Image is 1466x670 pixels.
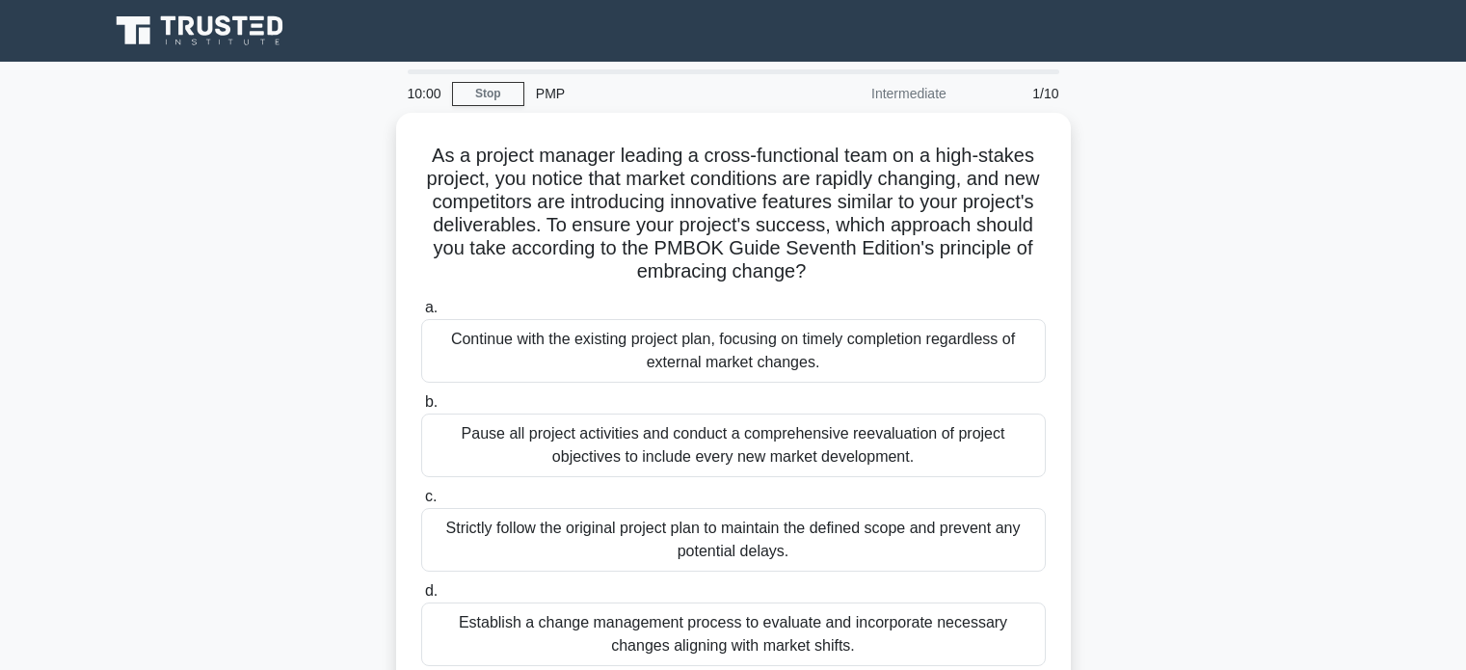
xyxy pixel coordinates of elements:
[419,144,1048,284] h5: As a project manager leading a cross-functional team on a high-stakes project, you notice that ma...
[958,74,1071,113] div: 1/10
[452,82,524,106] a: Stop
[421,414,1046,477] div: Pause all project activities and conduct a comprehensive reevaluation of project objectives to in...
[524,74,789,113] div: PMP
[425,488,437,504] span: c.
[421,508,1046,572] div: Strictly follow the original project plan to maintain the defined scope and prevent any potential...
[396,74,452,113] div: 10:00
[425,393,438,410] span: b.
[421,603,1046,666] div: Establish a change management process to evaluate and incorporate necessary changes aligning with...
[421,319,1046,383] div: Continue with the existing project plan, focusing on timely completion regardless of external mar...
[425,299,438,315] span: a.
[789,74,958,113] div: Intermediate
[425,582,438,599] span: d.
